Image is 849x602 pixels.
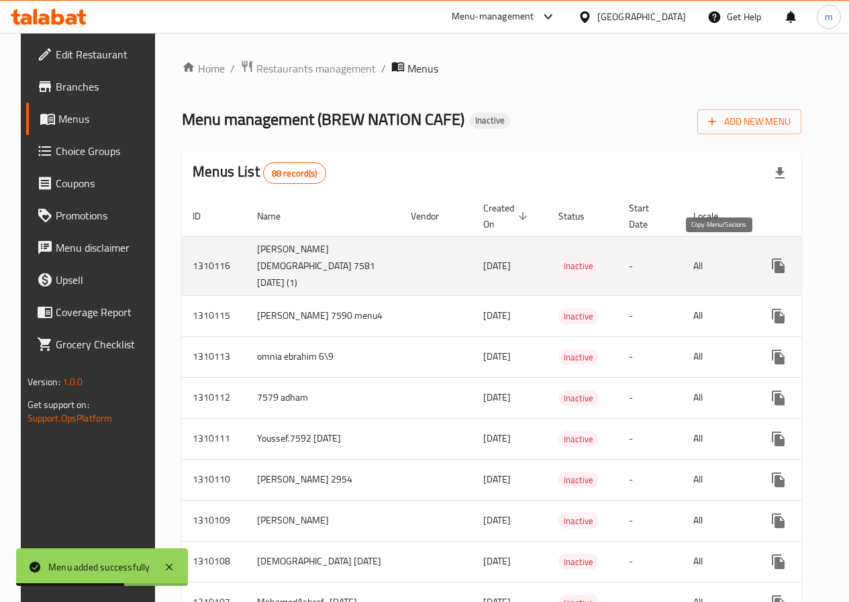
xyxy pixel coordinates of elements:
button: more [762,464,795,496]
a: Home [182,60,225,77]
td: All [683,295,752,336]
td: 7579 adham [246,377,400,418]
span: [DATE] [483,552,511,570]
td: All [683,500,752,541]
td: 1310112 [182,377,246,418]
span: Start Date [629,200,666,232]
span: [DATE] [483,348,511,365]
a: Branches [26,70,162,103]
a: Restaurants management [240,60,376,77]
td: [DEMOGRAPHIC_DATA] [DATE] [246,541,400,582]
span: Inactive [470,115,510,126]
h2: Menus List [193,162,326,184]
span: Inactive [558,391,599,406]
button: Add New Menu [697,109,801,134]
td: 1310116 [182,236,246,295]
a: Menu disclaimer [26,232,162,264]
div: [GEOGRAPHIC_DATA] [597,9,686,24]
button: Change Status [795,546,827,578]
span: Name [257,208,298,224]
span: Menu disclaimer [56,240,152,256]
button: Change Status [795,505,827,537]
span: Created On [483,200,532,232]
button: more [762,341,795,373]
li: / [381,60,386,77]
span: [DATE] [483,307,511,324]
td: [PERSON_NAME] 2954 [246,459,400,500]
span: Version: [28,373,60,391]
td: [PERSON_NAME] 7590 menu4 [246,295,400,336]
span: Coupons [56,175,152,191]
span: Promotions [56,207,152,223]
td: All [683,459,752,500]
div: Menu added successfully [48,560,150,574]
span: Grocery Checklist [56,336,152,352]
span: Menus [58,111,152,127]
a: Coupons [26,167,162,199]
button: Change Status [795,382,827,414]
button: more [762,250,795,282]
button: Change Status [795,341,827,373]
div: Inactive [558,472,599,488]
nav: breadcrumb [182,60,801,77]
span: ID [193,208,218,224]
td: 1310110 [182,459,246,500]
div: Inactive [470,113,510,129]
td: 1310109 [182,500,246,541]
td: All [683,541,752,582]
td: omnia ebrahim 6\9 [246,336,400,377]
td: - [618,336,683,377]
li: / [230,60,235,77]
button: Change Status [795,300,827,332]
td: 1310108 [182,541,246,582]
td: [PERSON_NAME] [246,500,400,541]
td: 1310115 [182,295,246,336]
span: Inactive [558,513,599,529]
td: All [683,377,752,418]
span: Status [558,208,602,224]
a: Promotions [26,199,162,232]
a: Menus [26,103,162,135]
span: [DATE] [483,470,511,488]
td: Youssef.7592 [DATE] [246,418,400,459]
button: Change Status [795,423,827,455]
a: Edit Restaurant [26,38,162,70]
span: Coverage Report [56,304,152,320]
td: - [618,500,683,541]
span: [DATE] [483,389,511,406]
div: Total records count [263,162,326,184]
span: Inactive [558,432,599,447]
td: 1310111 [182,418,246,459]
span: Get support on: [28,396,89,413]
span: Choice Groups [56,143,152,159]
span: Branches [56,79,152,95]
span: Add New Menu [708,113,791,130]
span: Vendor [411,208,456,224]
span: Inactive [558,350,599,365]
td: All [683,336,752,377]
a: Upsell [26,264,162,296]
td: All [683,236,752,295]
span: 88 record(s) [264,167,326,180]
span: Inactive [558,554,599,570]
button: Change Status [795,250,827,282]
span: Inactive [558,309,599,324]
span: Upsell [56,272,152,288]
button: more [762,546,795,578]
span: 1.0.0 [62,373,83,391]
td: - [618,459,683,500]
td: - [618,418,683,459]
span: Menu management ( BREW NATION CAFE ) [182,104,464,134]
span: [DATE] [483,257,511,274]
a: Support.OpsPlatform [28,409,113,427]
td: All [683,418,752,459]
span: [DATE] [483,430,511,447]
a: Choice Groups [26,135,162,167]
span: Restaurants management [256,60,376,77]
td: - [618,295,683,336]
td: - [618,541,683,582]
